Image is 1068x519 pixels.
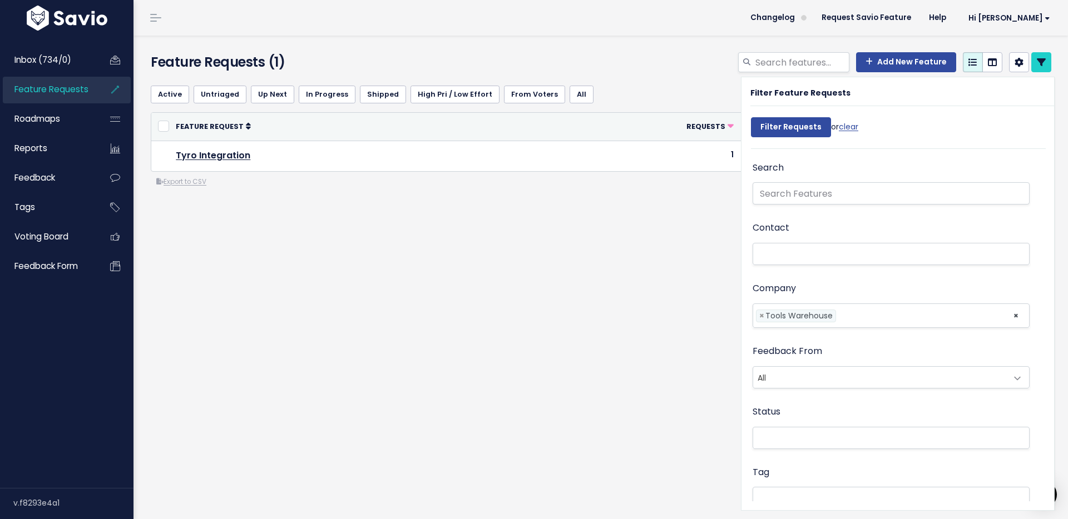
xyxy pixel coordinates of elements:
[14,231,68,242] span: Voting Board
[753,160,784,176] label: Search
[504,86,565,103] a: From Voters
[751,117,831,137] input: Filter Requests
[753,366,1030,388] span: All
[856,52,956,72] a: Add New Feature
[753,220,789,236] label: Contact
[570,86,594,103] a: All
[3,253,92,279] a: Feedback form
[14,83,88,95] span: Feature Requests
[686,121,734,132] a: Requests
[156,177,206,186] a: Export to CSV
[753,404,780,420] label: Status
[751,112,858,148] div: or
[176,121,251,132] a: Feature Request
[176,122,244,131] span: Feature Request
[968,14,1050,22] span: Hi [PERSON_NAME]
[686,122,725,131] span: Requests
[151,86,1051,103] ul: Filter feature requests
[151,86,189,103] a: Active
[753,281,796,297] label: Company
[813,9,920,26] a: Request Savio Feature
[753,343,822,360] label: Feedback From
[14,172,55,183] span: Feedback
[24,6,110,31] img: logo-white.9d6f32f41409.svg
[756,310,836,322] li: Tools Warehouse
[3,224,92,249] a: Voting Board
[360,86,406,103] a: Shipped
[753,367,1007,388] span: All
[14,260,78,272] span: Feedback form
[411,86,500,103] a: High Pri / Low Effort
[754,52,849,72] input: Search features...
[3,165,92,191] a: Feedback
[753,465,769,481] label: Tag
[567,141,740,171] td: 1
[14,201,35,213] span: Tags
[176,149,250,162] a: Tyro Integration
[3,77,92,102] a: Feature Requests
[750,14,795,22] span: Changelog
[753,182,1030,204] input: Search Features
[151,52,440,72] h4: Feature Requests (1)
[299,86,355,103] a: In Progress
[14,54,71,66] span: Inbox (734/0)
[759,310,764,322] span: ×
[3,136,92,161] a: Reports
[194,86,246,103] a: Untriaged
[1013,304,1019,327] span: ×
[839,121,858,132] a: clear
[3,106,92,132] a: Roadmaps
[750,87,851,98] strong: Filter Feature Requests
[13,488,133,517] div: v.f8293e4a1
[765,310,833,321] span: Tools Warehouse
[251,86,294,103] a: Up Next
[920,9,955,26] a: Help
[3,194,92,220] a: Tags
[14,113,60,124] span: Roadmaps
[955,9,1059,27] a: Hi [PERSON_NAME]
[3,47,92,73] a: Inbox (734/0)
[14,142,47,154] span: Reports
